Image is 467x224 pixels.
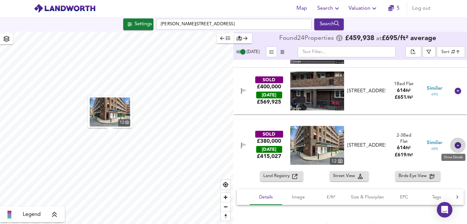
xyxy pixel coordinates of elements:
[233,119,467,171] div: SOLD£380,000 [DATE]£415,027property thumbnail 12 [STREET_ADDRESS]2-3Bed Flat614ft²£619/ft² Simila...
[118,119,130,127] div: 12
[394,81,413,87] div: 1 Bed Flat
[349,4,378,13] span: Valuation
[255,131,283,138] div: SOLD
[294,4,309,13] span: Map
[221,180,230,189] button: Find my location
[437,202,452,218] div: Open Intercom Messenger
[395,132,413,139] div: Rightmove thinks this is a 3 bed but Zoopla states 2 bed, so we're showing you both here
[382,35,436,42] span: £ 695 / ft² average
[427,85,442,92] span: Similar
[279,35,335,42] div: Found 24 Propert ies
[330,171,369,181] button: Street View
[431,146,438,151] span: 68 %
[316,20,342,28] div: Search
[424,193,449,201] span: Tags
[427,140,442,146] span: Similar
[221,193,230,202] button: Zoom in
[298,46,396,57] input: Text Filter...
[247,50,259,54] span: [DATE]
[406,89,411,93] span: ft²
[290,126,344,165] img: property thumbnail
[221,211,230,221] button: Reset bearing to north
[314,18,344,30] button: Search
[256,92,282,98] div: [DATE]
[156,19,312,30] input: Enter a location...
[290,72,344,110] img: streetview
[395,95,413,100] span: £ 651
[330,158,344,165] div: 12
[388,4,400,13] a: 5
[351,193,384,201] span: Size & Floorplan
[257,138,281,145] div: £380,000
[257,153,281,160] span: £ 415,027
[257,98,281,106] span: £ 569,925
[256,146,282,153] div: [DATE]
[314,18,344,30] div: Run Your Search
[345,35,374,42] span: £ 459,938
[410,2,433,15] button: Log out
[454,87,462,95] svg: Show Details
[406,146,411,150] span: ft²
[395,132,413,145] div: Flat
[255,76,283,83] div: SOLD
[317,4,341,13] span: Search
[254,193,278,201] span: Details
[233,68,467,114] div: SOLD£400,000 [DATE]£569,925[STREET_ADDRESS]1Bed Flat614ft²£651/ft² Similar69%
[23,211,41,218] span: Legend
[123,18,153,30] div: Click to configure Search Settings
[88,96,132,128] button: property thumbnail 12
[406,95,413,100] span: / ft²
[221,202,230,211] span: Zoom out
[291,2,312,15] button: Map
[90,97,130,127] a: property thumbnail 12
[290,126,344,165] a: property thumbnail 12
[412,4,431,13] span: Log out
[347,88,386,95] div: [STREET_ADDRESS]
[260,171,303,181] button: Land Registry
[399,173,429,180] span: Birds-Eye View
[347,142,386,149] div: [STREET_ADDRESS]
[437,46,465,57] div: Sort
[395,153,413,158] span: £ 619
[441,49,449,55] div: Sort
[90,97,130,127] img: property thumbnail
[346,2,381,15] button: Valuation
[34,4,96,13] img: logo
[135,20,152,28] div: Settings
[405,46,421,57] div: split button
[431,92,438,97] span: 69 %
[395,171,440,181] button: Birds-Eye View
[397,146,406,151] span: 614
[263,173,292,180] span: Land Registry
[333,173,358,180] span: Street View
[406,153,413,157] span: / ft²
[221,202,230,211] button: Zoom out
[392,193,416,201] span: EPC
[376,36,382,42] span: at
[397,88,406,93] span: 614
[315,2,343,15] button: Search
[257,83,281,90] div: £400,000
[286,193,311,201] span: Image
[123,18,153,30] button: Settings
[345,88,388,95] div: Flat 28, Wisden House, Meadow Road, SW8 1LT
[318,193,343,201] span: £/ft²
[383,2,404,15] button: 5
